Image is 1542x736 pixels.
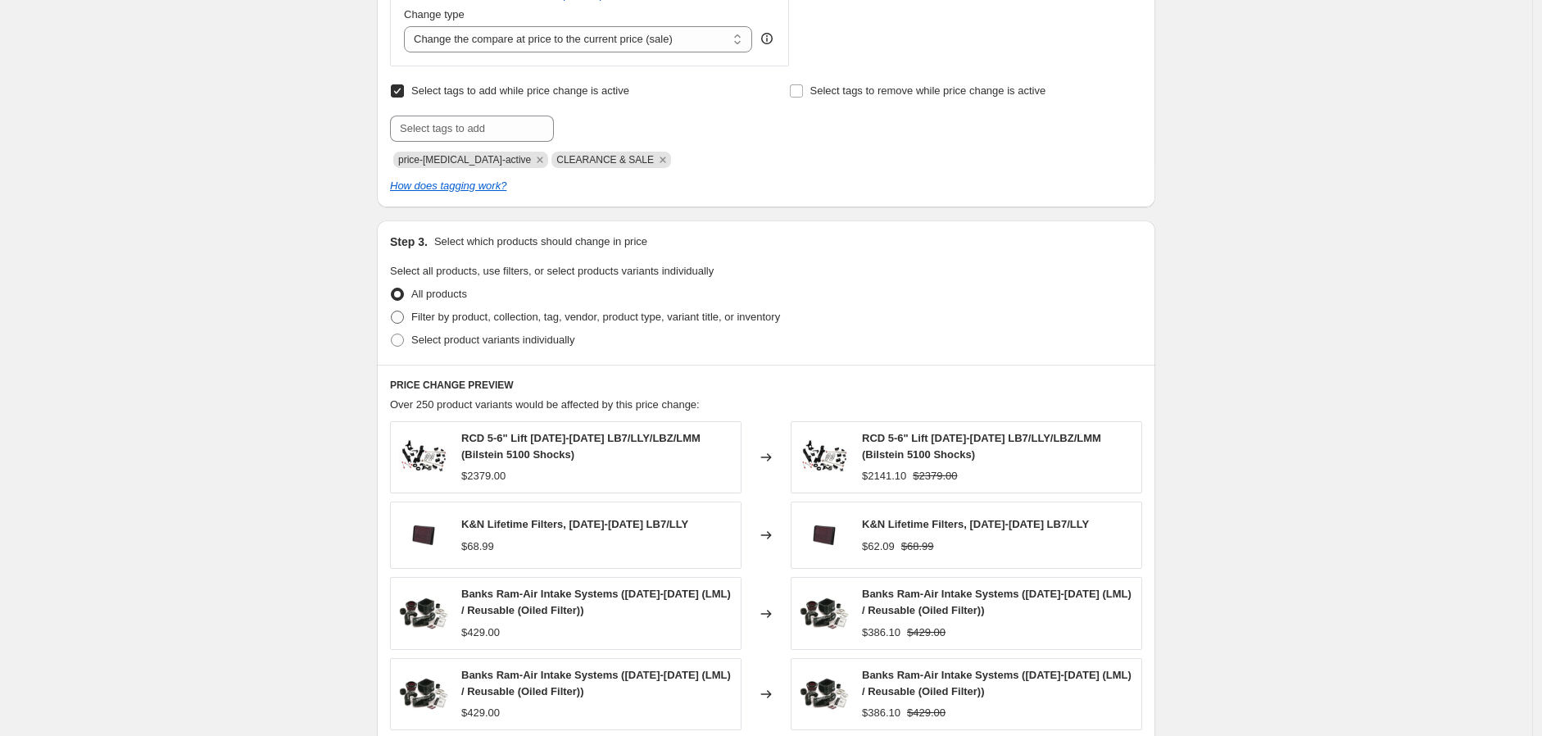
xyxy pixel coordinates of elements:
[862,625,900,641] div: $386.10
[800,589,849,638] img: Banks_20Image_80x.jpg
[411,334,574,346] span: Select product variants individually
[390,379,1142,392] h6: PRICE CHANGE PREVIEW
[655,152,670,167] button: Remove CLEARANCE & SALE
[862,705,900,721] div: $386.10
[461,625,500,641] div: $429.00
[461,705,500,721] div: $429.00
[390,179,506,192] a: How does tagging work?
[461,468,506,484] div: $2379.00
[390,398,700,411] span: Over 250 product variants would be affected by this price change:
[411,288,467,300] span: All products
[390,265,714,277] span: Select all products, use filters, or select products variants individually
[810,84,1046,97] span: Select tags to remove while price change is active
[461,518,688,530] span: K&N Lifetime Filters, [DATE]-[DATE] LB7/LLY
[461,588,731,616] span: Banks Ram-Air Intake Systems ([DATE]-[DATE] (LML) / Reusable (Oiled Filter))
[390,116,554,142] input: Select tags to add
[800,670,849,719] img: Banks_20Image_80x.jpg
[862,669,1132,697] span: Banks Ram-Air Intake Systems ([DATE]-[DATE] (LML) / Reusable (Oiled Filter))
[398,154,531,166] span: price-change-job-active
[901,538,934,555] strike: $68.99
[411,84,629,97] span: Select tags to add while price change is active
[800,511,849,560] img: 33-2135_80x.png
[533,152,547,167] button: Remove price-change-job-active
[862,518,1089,530] span: K&N Lifetime Filters, [DATE]-[DATE] LB7/LLY
[399,511,448,560] img: 33-2135_80x.png
[862,538,895,555] div: $62.09
[461,538,494,555] div: $68.99
[913,468,957,484] strike: $2379.00
[434,234,647,250] p: Select which products should change in price
[390,234,428,250] h2: Step 3.
[907,705,946,721] strike: $429.00
[411,311,780,323] span: Filter by product, collection, tag, vendor, product type, variant title, or inventory
[862,468,906,484] div: $2141.10
[759,30,775,47] div: help
[862,588,1132,616] span: Banks Ram-Air Intake Systems ([DATE]-[DATE] (LML) / Reusable (Oiled Filter))
[461,669,731,697] span: Banks Ram-Air Intake Systems ([DATE]-[DATE] (LML) / Reusable (Oiled Filter))
[399,589,448,638] img: Banks_20Image_80x.jpg
[404,8,465,20] span: Change type
[399,433,448,482] img: RCD_206in_20lift_80x.jpg
[907,625,946,641] strike: $429.00
[862,432,1101,461] span: RCD 5-6" Lift [DATE]-[DATE] LB7/LLY/LBZ/LMM (Bilstein 5100 Shocks)
[461,432,701,461] span: RCD 5-6" Lift [DATE]-[DATE] LB7/LLY/LBZ/LMM (Bilstein 5100 Shocks)
[556,154,654,166] span: CLEARANCE & SALE
[800,433,849,482] img: RCD_206in_20lift_80x.jpg
[399,670,448,719] img: Banks_20Image_80x.jpg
